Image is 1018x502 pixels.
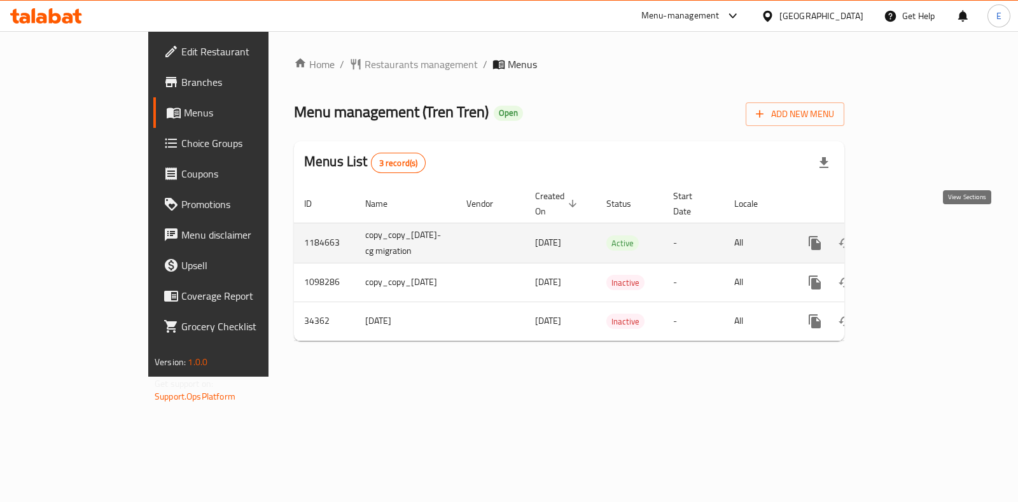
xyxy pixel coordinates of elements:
span: Add New Menu [756,106,834,122]
span: Version: [155,354,186,370]
td: - [663,263,724,302]
a: Menu disclaimer [153,220,318,250]
span: Locale [734,196,774,211]
td: - [663,302,724,340]
span: Menus [508,57,537,72]
a: Menus [153,97,318,128]
span: [DATE] [535,312,561,329]
span: Grocery Checklist [181,319,308,334]
div: [GEOGRAPHIC_DATA] [779,9,863,23]
span: Menu management ( Tren Tren ) [294,97,489,126]
button: Change Status [830,267,861,298]
a: Choice Groups [153,128,318,158]
li: / [340,57,344,72]
span: Open [494,108,523,118]
a: Coverage Report [153,281,318,311]
td: copy_copy_[DATE] [355,263,456,302]
button: Change Status [830,306,861,337]
a: Restaurants management [349,57,478,72]
td: copy_copy_[DATE]-cg migration [355,223,456,263]
span: 3 record(s) [372,157,426,169]
span: 1.0.0 [188,354,207,370]
span: Restaurants management [365,57,478,72]
table: enhanced table [294,185,932,341]
div: Open [494,106,523,121]
td: 1098286 [294,263,355,302]
div: Menu-management [641,8,720,24]
span: Promotions [181,197,308,212]
span: Edit Restaurant [181,44,308,59]
span: Inactive [606,314,645,329]
td: All [724,302,790,340]
td: 34362 [294,302,355,340]
span: Status [606,196,648,211]
span: Upsell [181,258,308,273]
span: Start Date [673,188,709,219]
span: [DATE] [535,234,561,251]
td: [DATE] [355,302,456,340]
span: Menu disclaimer [181,227,308,242]
span: Active [606,236,639,251]
a: Edit Restaurant [153,36,318,67]
span: Get support on: [155,375,213,392]
a: Grocery Checklist [153,311,318,342]
span: Branches [181,74,308,90]
a: Support.OpsPlatform [155,388,235,405]
button: Add New Menu [746,102,844,126]
button: more [800,228,830,258]
a: Promotions [153,189,318,220]
button: more [800,306,830,337]
span: Coupons [181,166,308,181]
button: Change Status [830,228,861,258]
span: Vendor [466,196,510,211]
span: Inactive [606,275,645,290]
span: Created On [535,188,581,219]
td: 1184663 [294,223,355,263]
td: All [724,223,790,263]
td: All [724,263,790,302]
button: more [800,267,830,298]
th: Actions [790,185,932,223]
a: Coupons [153,158,318,189]
div: Export file [809,148,839,178]
span: Choice Groups [181,136,308,151]
span: Menus [184,105,308,120]
span: ID [304,196,328,211]
div: Inactive [606,275,645,290]
div: Total records count [371,153,426,173]
a: Upsell [153,250,318,281]
span: Name [365,196,404,211]
li: / [483,57,487,72]
a: Branches [153,67,318,97]
nav: breadcrumb [294,57,844,72]
td: - [663,223,724,263]
span: Coverage Report [181,288,308,303]
span: [DATE] [535,274,561,290]
h2: Menus List [304,152,426,173]
span: E [996,9,1001,23]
